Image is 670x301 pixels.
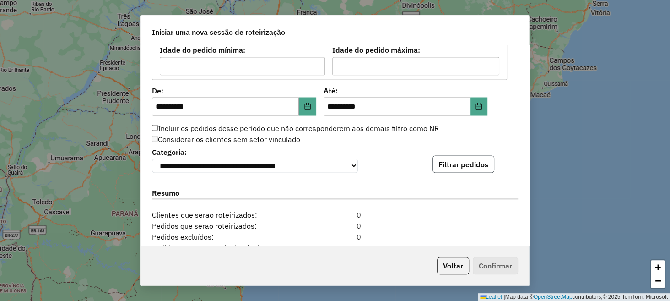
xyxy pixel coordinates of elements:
div: 0 [303,209,366,220]
button: Choose Date [299,97,316,115]
span: Pedidos que serão incluídos (NR): [146,242,303,253]
label: Até: [324,85,488,96]
input: Incluir os pedidos desse período que não corresponderem aos demais filtro como NR [152,125,158,131]
div: 0 [303,220,366,231]
label: Idade do pedido máxima: [332,44,500,55]
a: Zoom out [651,274,665,288]
label: Considerar os clientes sem setor vinculado [152,133,300,144]
div: Map data © contributors,© 2025 TomTom, Microsoft [478,293,670,301]
button: Filtrar pedidos [432,155,494,173]
div: 0 [303,242,366,253]
a: OpenStreetMap [534,294,573,300]
label: Resumo [152,187,518,199]
span: Clientes que serão roteirizados: [146,209,303,220]
label: De: [152,85,316,96]
span: + [655,261,661,273]
a: Leaflet [480,294,502,300]
span: Pedidos que serão roteirizados: [146,220,303,231]
span: − [655,275,661,286]
label: Categoria: [152,146,358,157]
button: Choose Date [470,97,488,115]
input: Considerar os clientes sem setor vinculado [152,136,158,142]
label: Incluir os pedidos desse período que não corresponderem aos demais filtro como NR [152,122,439,133]
div: 0 [303,231,366,242]
span: Iniciar uma nova sessão de roteirização [152,27,285,38]
label: Idade do pedido mínima: [160,44,325,55]
a: Zoom in [651,260,665,274]
span: | [503,294,505,300]
button: Voltar [437,257,469,274]
span: Pedidos excluídos: [146,231,303,242]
